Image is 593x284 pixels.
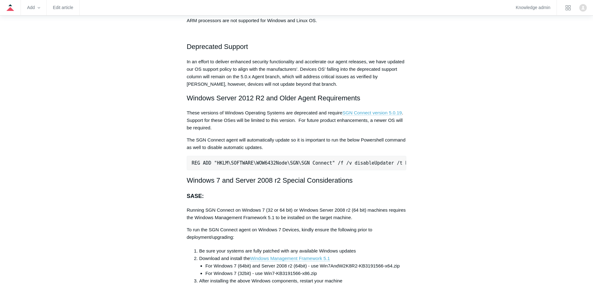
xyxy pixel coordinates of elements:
a: Windows Management Framework 5.1 [250,256,330,261]
p: These versions of Windows Operating Systems are deprecated and require . Support for these OSes w... [187,109,407,132]
a: Knowledge admin [516,6,550,9]
zd-hc-trigger: Click your profile icon to open the profile menu [579,4,587,12]
span: Be sure your systems are fully patched with any available Windows updates [199,248,356,253]
p: To run the SGN Connect agent on Windows 7 Devices, kindly ensure the following prior to deploymen... [187,226,407,241]
a: Edit article [53,6,73,9]
h2: Windows Server 2012 R2 and Older Agent Requirements [187,93,407,103]
zd-hc-trigger: Add [27,6,40,9]
pre: REG ADD "HKLM\SOFTWARE\WOW6432Node\SGN\SGN Connect" /f /v disableUpdater /t REG_SZ /d 1 [187,156,407,170]
span: Deprecated Support [187,43,248,51]
h2: Windows 7 and Server 2008 r2 Special Considerations [187,175,407,186]
span: Download and install the [199,256,250,261]
a: SGN Connect version 5.0.19 [342,110,402,116]
span: For Windows 7 (32bit) - use Win7-KB3191566-x86.zip [205,271,317,276]
span: For Windows 7 (64bit) and Server 2008 r2 (64bit) - use Win7AndW2K8R2-KB3191566-x64.zip [205,263,400,268]
p: The SGN Connect agent will automatically update so it is important to run the below Powershell co... [187,136,407,151]
p: In an effort to deliver enhanced security functionality and accelerate our agent releases, we hav... [187,58,407,88]
p: Running SGN Connect on Windows 7 (32 or 64 bit) or Windows Server 2008 r2 (64 bit) machines requi... [187,206,407,221]
span: After installing the above Windows components, restart your machine [199,278,342,283]
img: user avatar [579,4,587,12]
h3: SASE: [187,192,407,201]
